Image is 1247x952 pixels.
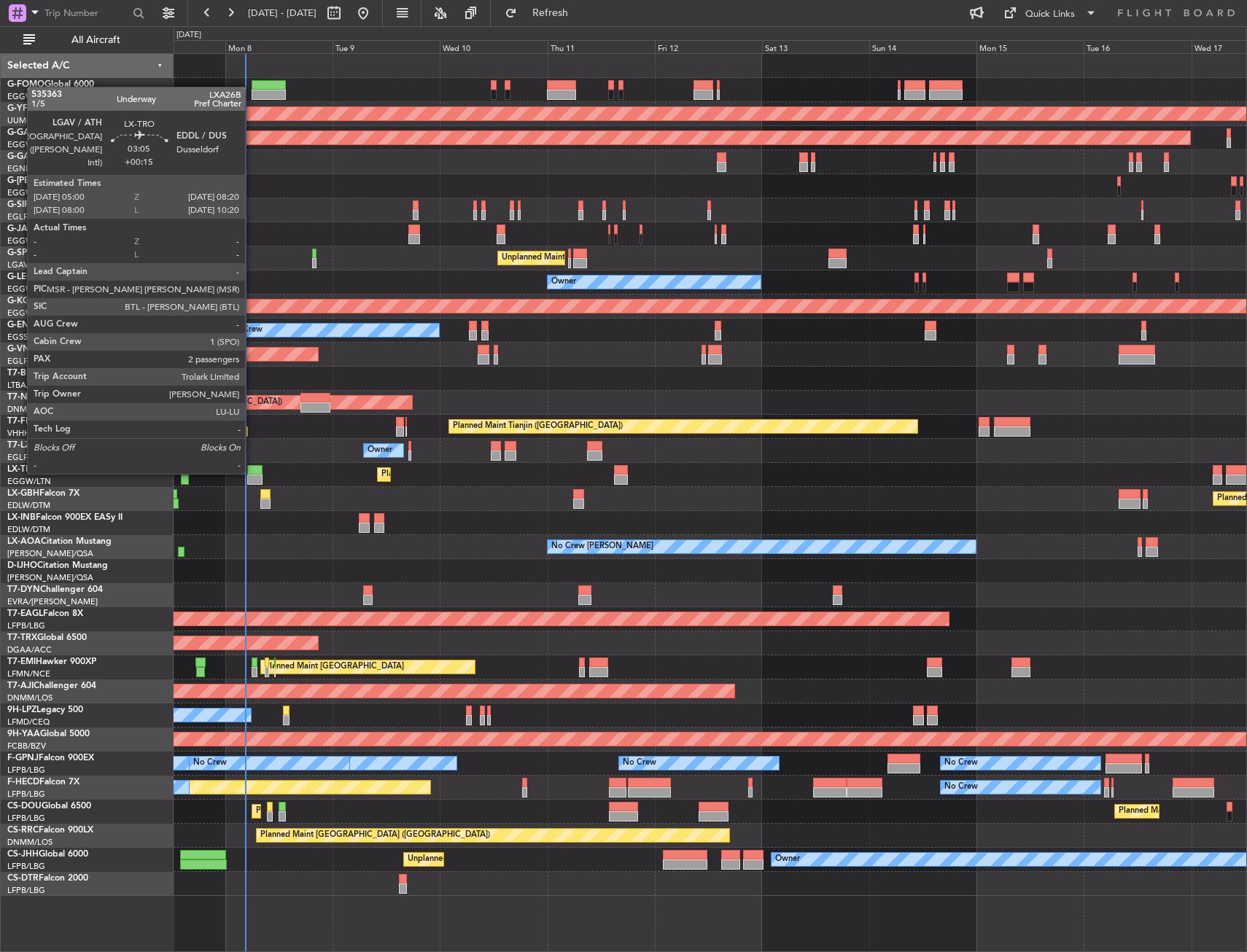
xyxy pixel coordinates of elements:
span: LX-TRO [7,465,39,474]
a: LX-AOACitation Mustang [7,537,112,546]
span: G-YFOX [7,104,41,113]
a: LFPB/LBG [7,885,45,896]
span: G-JAGA [7,225,41,233]
a: LX-INBFalcon 900EX EASy II [7,513,123,522]
a: T7-LZZIPraetor 600 [7,441,86,450]
a: LX-TROLegacy 650 [7,465,85,474]
span: G-SIRS [7,200,35,209]
a: G-ENRGPraetor 600 [7,321,90,329]
a: EDLW/DTM [7,500,50,511]
a: G-JAGAPhenom 300 [7,225,92,233]
div: No Crew [PERSON_NAME] [551,536,653,558]
span: LX-INB [7,513,36,522]
span: G-ENRG [7,321,42,329]
a: CS-DTRFalcon 2000 [7,874,88,883]
a: CS-DOUGlobal 6500 [7,802,91,811]
div: Tue 9 [333,40,440,53]
div: [DATE] [176,29,201,42]
a: DNMM/LOS [7,692,53,703]
span: T7-FFI [7,417,33,426]
a: 9H-YAAGlobal 5000 [7,730,90,738]
span: T7-BRE [7,369,37,378]
a: G-GARECessna Citation XLS+ [7,152,128,161]
a: EGLF/FAB [7,211,45,222]
button: All Aircraft [16,28,158,52]
a: EGLF/FAB [7,356,45,367]
a: T7-FFIFalcon 7X [7,417,73,426]
span: G-FOMO [7,80,44,89]
a: T7-EAGLFalcon 8X [7,609,83,618]
a: CS-RRCFalcon 900LX [7,826,93,835]
span: D-IJHO [7,561,37,570]
span: G-KGKG [7,297,42,305]
span: G-GARE [7,152,41,161]
a: T7-BREChallenger 604 [7,369,100,378]
div: Planned Maint [GEOGRAPHIC_DATA] ([GEOGRAPHIC_DATA]) [256,800,486,822]
a: F-HECDFalcon 7X [7,778,79,787]
button: Refresh [498,1,586,25]
span: 9H-YAA [7,730,40,738]
div: Owner [368,440,392,461]
a: DGAA/ACC [7,644,52,655]
div: Fri 12 [655,40,762,53]
div: Mon 8 [225,40,333,53]
span: G-LEGC [7,273,39,281]
span: T7-DYN [7,585,40,594]
span: CS-RRC [7,826,39,835]
a: LFMD/CEQ [7,717,50,727]
a: DNMM/LOS [7,404,53,415]
a: VHHH/HKG [7,428,50,439]
span: All Aircraft [38,35,154,45]
div: No Crew [193,752,227,774]
a: EGGW/LTN [7,235,51,246]
a: LFPB/LBG [7,861,45,872]
div: Planned Maint Dusseldorf [381,464,477,485]
a: G-SPCYLegacy 650 [7,249,85,257]
div: Wed 10 [440,40,547,53]
a: EGSS/STN [7,332,46,343]
span: LX-GBH [7,489,39,498]
a: G-GAALCessna Citation XLS+ [7,128,128,137]
span: CS-DOU [7,802,42,811]
span: G-SPCY [7,249,39,257]
a: EDLW/DTM [7,524,50,535]
div: Unplanned Maint [GEOGRAPHIC_DATA] ([PERSON_NAME] Intl) [502,247,738,269]
span: CS-DTR [7,874,39,883]
span: 9H-LPZ [7,706,36,714]
a: LGAV/ATH [7,260,47,270]
span: LX-AOA [7,537,41,546]
a: LX-GBHFalcon 7X [7,489,79,498]
a: [PERSON_NAME]/QSA [7,548,93,559]
a: G-[PERSON_NAME]Cessna Citation XLS [7,176,169,185]
div: No Crew [623,752,656,774]
a: EGLF/FAB [7,452,45,463]
span: G-GAAL [7,128,41,137]
a: LFPB/LBG [7,765,45,776]
div: Owner [551,271,576,293]
a: EGNR/CEG [7,163,51,174]
a: EGGW/LTN [7,308,51,319]
a: LFPB/LBG [7,813,45,824]
div: Sun 14 [869,40,976,53]
a: EVRA/[PERSON_NAME] [7,596,98,607]
div: Planned Maint [GEOGRAPHIC_DATA] ([GEOGRAPHIC_DATA]) [260,824,490,846]
a: T7-DYNChallenger 604 [7,585,103,594]
a: G-SIRSCitation Excel [7,200,91,209]
span: F-GPNJ [7,754,39,762]
span: G-[PERSON_NAME] [7,176,88,185]
span: T7-EMI [7,658,36,666]
a: T7-TRXGlobal 6500 [7,633,87,642]
a: FCBB/BZV [7,741,46,752]
div: No Crew [944,752,978,774]
div: Unplanned Maint [GEOGRAPHIC_DATA] ([GEOGRAPHIC_DATA] Intl) [408,848,661,870]
a: LFMN/NCE [7,668,50,679]
span: T7-AJI [7,682,34,690]
a: T7-EMIHawker 900XP [7,658,96,666]
a: EGGW/LTN [7,91,51,102]
a: EGGW/LTN [7,139,51,150]
a: LFPB/LBG [7,620,45,631]
div: No Crew [944,776,978,798]
button: Quick Links [996,1,1104,25]
div: No Crew [229,319,263,341]
a: CS-JHHGlobal 6000 [7,850,88,859]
